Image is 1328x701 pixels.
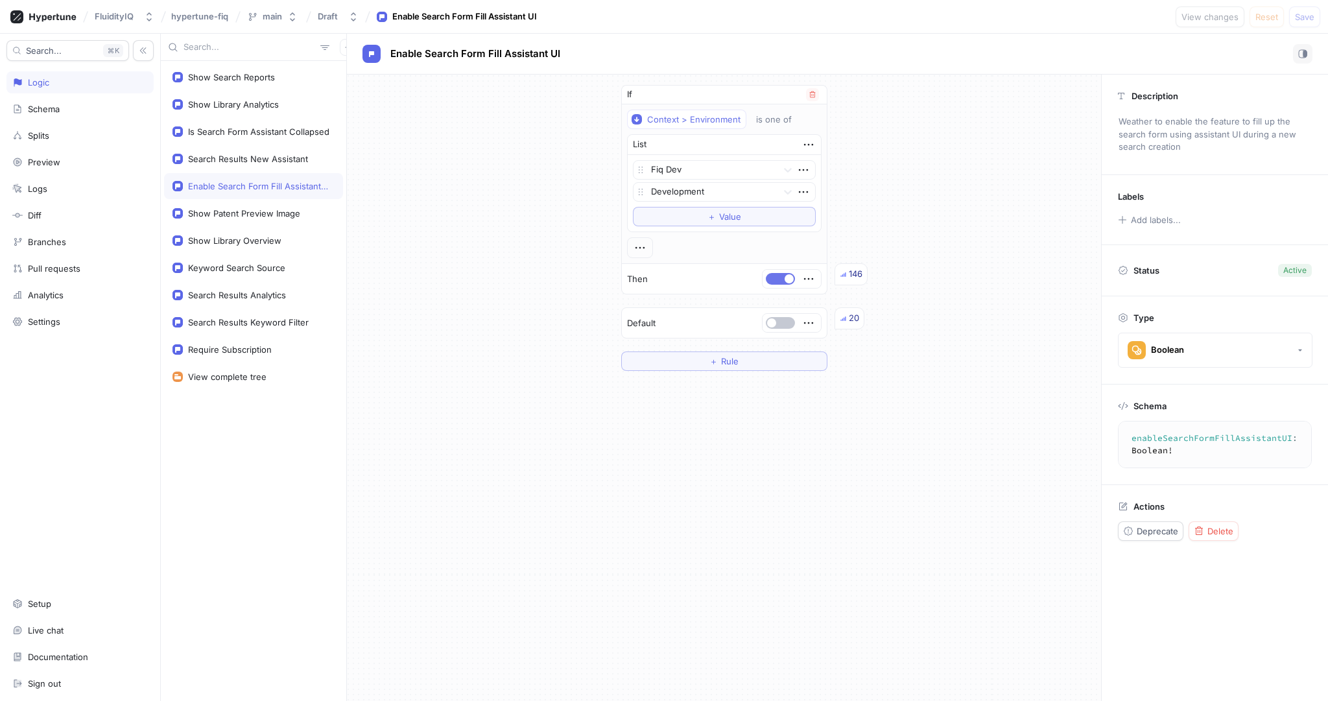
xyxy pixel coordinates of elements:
div: Live chat [28,625,64,636]
button: main [242,6,303,27]
p: Default [627,317,656,330]
span: Search... [26,47,62,54]
button: Add labels... [1113,211,1185,228]
button: Delete [1189,521,1239,541]
span: Save [1295,13,1314,21]
div: Search Results Keyword Filter [188,317,309,327]
div: View complete tree [188,372,267,382]
span: Rule [721,357,739,365]
button: Reset [1250,6,1284,27]
div: Branches [28,237,66,247]
div: main [263,11,282,22]
div: Boolean [1151,344,1184,355]
button: ＋Rule [621,351,827,371]
span: Reset [1255,13,1278,21]
span: View changes [1181,13,1239,21]
div: Search Results New Assistant [188,154,308,164]
button: Context > Environment [627,110,746,129]
div: FluidityIQ [95,11,134,22]
div: Documentation [28,652,88,662]
div: Pull requests [28,263,80,274]
div: Schema [28,104,60,114]
div: Keyword Search Source [188,263,285,273]
div: K [103,44,123,57]
div: Show Library Analytics [188,99,279,110]
button: Deprecate [1118,521,1183,541]
input: Search... [184,41,315,54]
div: Settings [28,316,60,327]
span: Enable Search Form Fill Assistant UI [390,49,560,59]
div: Logs [28,184,47,194]
div: is one of [756,114,792,125]
div: Show Patent Preview Image [188,208,300,219]
div: List [633,138,646,151]
button: is one of [750,110,811,129]
a: Documentation [6,646,154,668]
div: Context > Environment [647,114,741,125]
p: Weather to enable the feature to fill up the search form using assistant UI during a new search c... [1113,111,1317,158]
span: Deprecate [1137,527,1178,535]
div: Show Library Overview [188,235,281,246]
button: Save [1289,6,1320,27]
span: ＋ [707,213,716,220]
span: Delete [1207,527,1233,535]
div: Preview [28,157,60,167]
button: Draft [313,6,364,27]
div: Splits [28,130,49,141]
p: Then [627,273,648,286]
p: If [627,88,632,101]
div: Show Search Reports [188,72,275,82]
p: Description [1132,91,1178,101]
button: View changes [1176,6,1244,27]
button: ＋Value [633,207,816,226]
div: Analytics [28,290,64,300]
button: Search...K [6,40,129,61]
div: Require Subscription [188,344,272,355]
div: Is Search Form Assistant Collapsed [188,126,329,137]
div: Search Results Analytics [188,290,286,300]
div: Setup [28,599,51,609]
button: FluidityIQ [89,6,160,27]
p: Labels [1118,191,1144,202]
div: 20 [849,312,859,325]
div: 146 [849,268,862,281]
p: Actions [1133,501,1165,512]
div: Logic [28,77,49,88]
span: Value [719,213,741,220]
div: Draft [318,11,338,22]
span: hypertune-fiq [171,12,228,21]
button: Boolean [1118,333,1312,368]
div: Active [1283,265,1307,276]
div: Sign out [28,678,61,689]
p: Schema [1133,401,1167,411]
div: Enable Search Form Fill Assistant UI [188,181,329,191]
p: Status [1133,261,1159,279]
span: ＋ [709,357,718,365]
div: Enable Search Form Fill Assistant UI [392,10,537,23]
div: Diff [28,210,41,220]
p: Type [1133,313,1154,323]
